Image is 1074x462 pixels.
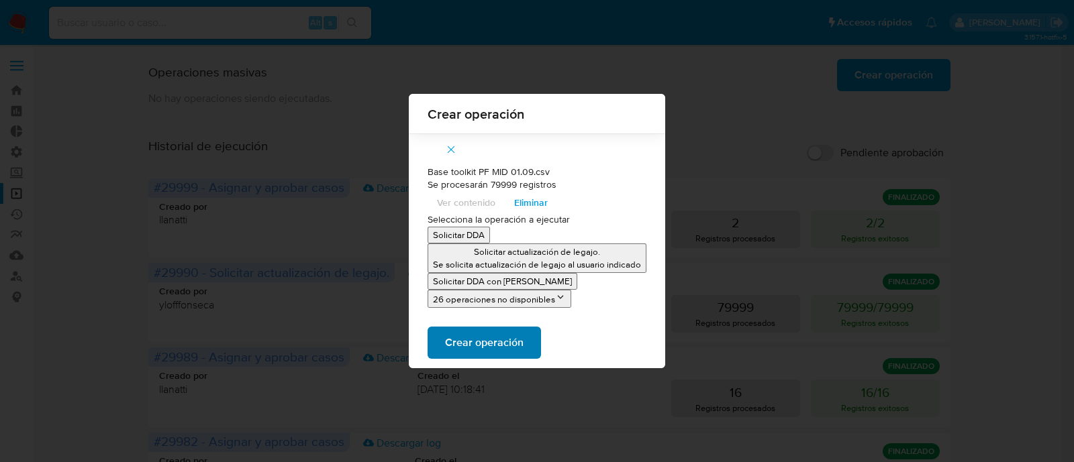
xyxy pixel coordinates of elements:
[428,107,646,121] span: Crear operación
[514,193,548,212] span: Eliminar
[428,243,646,273] button: Solicitar actualización de legajo.Se solicita actualización de legajo al usuario indicado
[433,258,641,271] p: Se solicita actualización de legajo al usuario indicado
[505,192,557,213] button: Eliminar
[428,166,646,179] p: Base toolkit PF MID 01.09.csv
[428,290,571,308] button: 26 operaciones no disponibles
[433,275,572,288] p: Solicitar DDA con [PERSON_NAME]
[433,229,485,241] p: Solicitar DDA
[433,245,641,258] p: Solicitar actualización de legajo.
[445,328,524,357] span: Crear operación
[428,178,646,192] p: Se procesarán 79999 registros
[428,227,490,243] button: Solicitar DDA
[428,213,646,227] p: Selecciona la operación a ejecutar
[428,327,541,359] button: Crear operación
[428,273,577,290] button: Solicitar DDA con [PERSON_NAME]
